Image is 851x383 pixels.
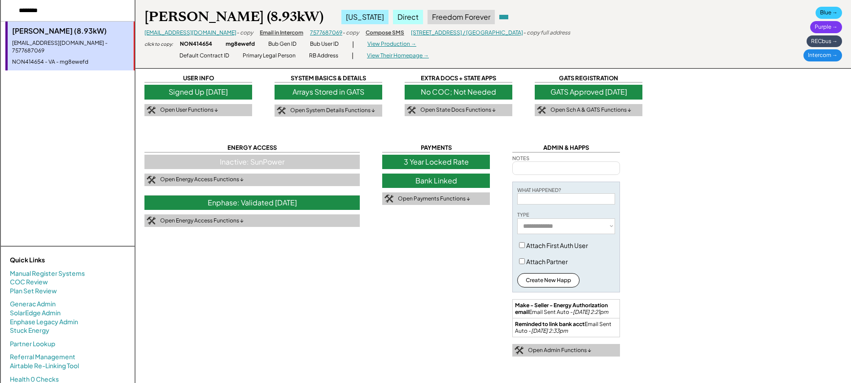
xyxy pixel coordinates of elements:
[816,7,842,19] div: Blue →
[12,39,129,55] div: [EMAIL_ADDRESS][DOMAIN_NAME] - 7577687069
[144,8,323,26] div: [PERSON_NAME] (8.93kW)
[531,327,568,334] em: [DATE] 2:33pm
[526,257,568,265] label: Attach Partner
[226,40,255,48] div: mg8ewefd
[12,58,129,66] div: NON414654 - VA - mg8ewefd
[366,29,404,37] div: Compose SMS
[10,256,100,265] div: Quick Links
[411,29,523,36] a: [STREET_ADDRESS] / [GEOGRAPHIC_DATA]
[405,85,512,99] div: No COC; Not Needed
[160,217,244,225] div: Open Energy Access Functions ↓
[10,318,78,326] a: Enphase Legacy Admin
[147,217,156,225] img: tool-icon.png
[144,74,252,83] div: USER INFO
[352,40,354,49] div: |
[515,346,524,354] img: tool-icon.png
[428,10,495,24] div: Freedom Forever
[405,74,512,83] div: EXTRA DOCS + STATE APPS
[382,144,490,152] div: PAYMENTS
[535,85,642,99] div: GATS Approved [DATE]
[528,347,591,354] div: Open Admin Functions ↓
[10,309,61,318] a: SolarEdge Admin
[243,52,296,60] div: Primary Legal Person
[275,74,382,83] div: SYSTEM BASICS & DETAILS
[310,40,339,48] div: Bub User ID
[382,155,490,169] div: 3 Year Locked Rate
[537,106,546,114] img: tool-icon.png
[10,339,55,348] a: Partner Lookup
[160,106,218,114] div: Open User Functions ↓
[810,21,842,33] div: Purple →
[10,326,49,335] a: Stuck Energy
[526,241,588,249] label: Attach First Auth User
[512,144,620,152] div: ADMIN & HAPPS
[144,144,360,152] div: ENERGY ACCESS
[180,40,212,48] div: NON414654
[517,211,529,218] div: TYPE
[515,321,585,327] strong: Reminded to link bank acct
[515,321,617,335] div: Email Sent Auto -
[407,106,416,114] img: tool-icon.png
[12,26,129,36] div: [PERSON_NAME] (8.93kW)
[160,176,244,183] div: Open Energy Access Functions ↓
[515,302,617,316] div: Email Sent Auto -
[144,155,360,169] div: Inactive: SunPower
[352,51,353,60] div: |
[420,106,496,114] div: Open State Docs Functions ↓
[277,107,286,115] img: tool-icon.png
[310,29,342,36] a: 7577687069
[573,309,608,315] em: [DATE] 2:21pm
[517,273,580,287] button: Create New Happ
[10,278,48,287] a: COC Review
[384,195,393,203] img: tool-icon.png
[367,52,429,60] div: View Their Homepage →
[147,106,156,114] img: tool-icon.png
[341,10,388,24] div: [US_STATE]
[515,302,609,316] strong: Make - Seller - Energy Authorization email
[10,353,75,361] a: Referral Management
[144,85,252,99] div: Signed Up [DATE]
[803,49,842,61] div: Intercom →
[290,107,375,114] div: Open System Details Functions ↓
[10,269,85,278] a: Manual Register Systems
[309,52,338,60] div: RB Address
[10,361,79,370] a: Airtable Re-Linking Tool
[144,41,173,47] div: click to copy:
[10,287,57,296] a: Plan Set Review
[144,29,236,36] a: [EMAIL_ADDRESS][DOMAIN_NAME]
[550,106,631,114] div: Open Sch A & GATS Functions ↓
[382,174,490,188] div: Bank Linked
[10,300,56,309] a: Generac Admin
[512,155,529,161] div: NOTES
[367,40,416,48] div: View Production →
[535,74,642,83] div: GATS REGISTRATION
[523,29,570,37] div: - copy full address
[342,29,359,37] div: - copy
[268,40,297,48] div: Bub Gen ID
[260,29,303,37] div: Email in Intercom
[179,52,229,60] div: Default Contract ID
[236,29,253,37] div: - copy
[517,187,561,193] div: WHAT HAPPENED?
[144,196,360,210] div: Enphase: Validated [DATE]
[147,176,156,184] img: tool-icon.png
[807,35,842,48] div: RECbus →
[275,85,382,99] div: Arrays Stored in GATS
[398,195,470,203] div: Open Payments Functions ↓
[393,10,423,24] div: Direct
